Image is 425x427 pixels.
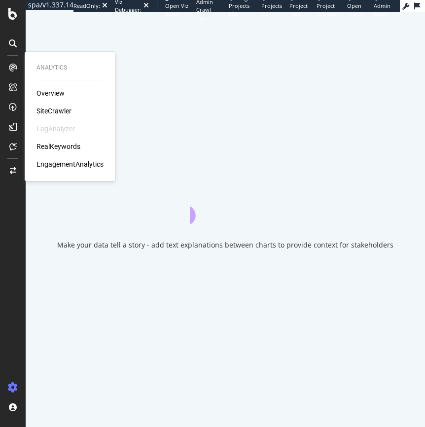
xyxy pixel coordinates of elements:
a: EngagementAnalytics [36,159,104,169]
span: Project Page [289,2,308,17]
div: LogAnalyzer [36,124,75,134]
span: Open Viz Editor [165,2,188,17]
span: Projects List [261,2,282,17]
span: Open in dev [347,2,363,17]
div: Make your data tell a story - add text explanations between charts to provide context for stakeho... [57,240,393,250]
span: Admin Page [374,2,390,17]
a: Overview [36,88,65,98]
a: SiteCrawler [36,106,71,116]
div: ReadOnly: [73,2,100,10]
div: animation [190,189,261,224]
div: Analytics [36,64,104,72]
a: RealKeywords [36,142,80,151]
span: Project Settings [317,2,337,17]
